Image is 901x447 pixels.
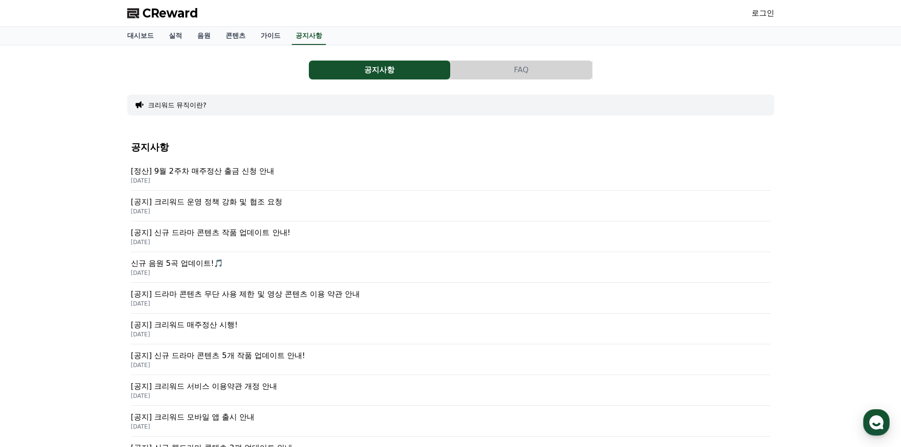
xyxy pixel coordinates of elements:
h4: 공지사항 [131,142,770,152]
a: [공지] 크리워드 운영 정책 강화 및 협조 요청 [DATE] [131,191,770,221]
p: [공지] 크리워드 서비스 이용약관 개정 안내 [131,381,770,392]
a: [공지] 신규 드라마 콘텐츠 작품 업데이트 안내! [DATE] [131,221,770,252]
a: 대화 [62,300,122,324]
a: 공지사항 [292,27,326,45]
a: 대시보드 [120,27,161,45]
p: [DATE] [131,423,770,430]
p: 신규 음원 5곡 업데이트!🎵 [131,258,770,269]
a: [공지] 크리워드 매주정산 시행! [DATE] [131,314,770,344]
p: [공지] 크리워드 운영 정책 강화 및 협조 요청 [131,196,770,208]
a: [공지] 크리워드 서비스 이용약관 개정 안내 [DATE] [131,375,770,406]
a: 음원 [190,27,218,45]
p: [DATE] [131,361,770,369]
span: CReward [142,6,198,21]
a: 홈 [3,300,62,324]
p: [DATE] [131,331,770,338]
span: 홈 [30,314,35,322]
span: 설정 [146,314,157,322]
a: [공지] 신규 드라마 콘텐츠 5개 작품 업데이트 안내! [DATE] [131,344,770,375]
a: 설정 [122,300,182,324]
p: [DATE] [131,177,770,184]
p: [공지] 크리워드 매주정산 시행! [131,319,770,331]
a: [정산] 9월 2주차 매주정산 출금 신청 안내 [DATE] [131,160,770,191]
a: 공지사항 [309,61,451,79]
p: [DATE] [131,300,770,307]
a: [공지] 드라마 콘텐츠 무단 사용 제한 및 영상 콘텐츠 이용 약관 안내 [DATE] [131,283,770,314]
button: 공지사항 [309,61,450,79]
a: 콘텐츠 [218,27,253,45]
p: [공지] 신규 드라마 콘텐츠 작품 업데이트 안내! [131,227,770,238]
p: [정산] 9월 2주차 매주정산 출금 신청 안내 [131,166,770,177]
a: [공지] 크리워드 모바일 앱 출시 안내 [DATE] [131,406,770,437]
p: [공지] 크리워드 모바일 앱 출시 안내 [131,412,770,423]
span: 대화 [87,315,98,322]
p: [공지] 신규 드라마 콘텐츠 5개 작품 업데이트 안내! [131,350,770,361]
p: [DATE] [131,392,770,400]
p: [DATE] [131,208,770,215]
a: 가이드 [253,27,288,45]
p: [DATE] [131,238,770,246]
button: 크리워드 뮤직이란? [148,100,207,110]
a: 실적 [161,27,190,45]
p: [공지] 드라마 콘텐츠 무단 사용 제한 및 영상 콘텐츠 이용 약관 안내 [131,289,770,300]
button: FAQ [451,61,592,79]
a: 신규 음원 5곡 업데이트!🎵 [DATE] [131,252,770,283]
p: [DATE] [131,269,770,277]
a: CReward [127,6,198,21]
a: 로그인 [752,8,774,19]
